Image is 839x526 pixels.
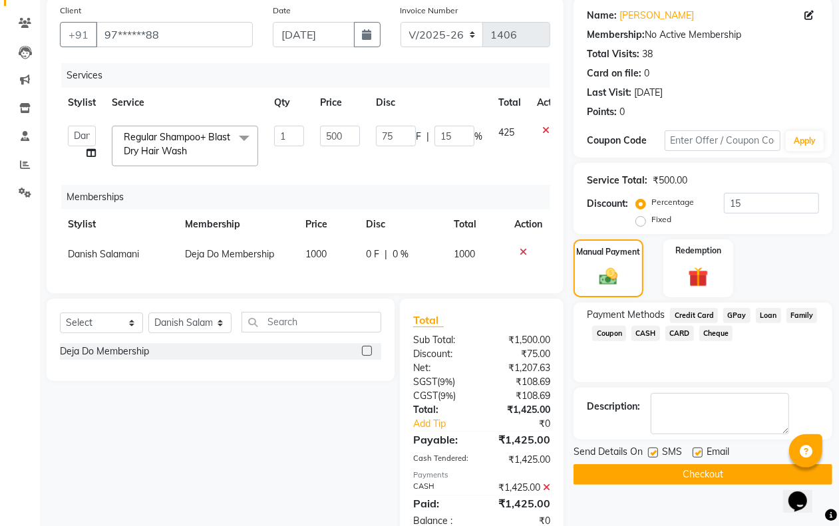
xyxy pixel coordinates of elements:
span: 0 % [393,247,409,261]
th: Qty [266,88,312,118]
span: SMS [662,445,682,461]
div: Total Visits: [587,47,639,61]
img: _cash.svg [593,266,623,287]
div: No Active Membership [587,28,819,42]
th: Stylist [60,209,177,239]
div: ₹108.69 [482,389,560,403]
div: Last Visit: [587,86,631,100]
span: | [426,130,429,144]
a: Add Tip [403,417,495,431]
button: +91 [60,22,97,47]
th: Total [490,88,529,118]
div: Points: [587,105,617,119]
span: Deja Do Membership [185,248,274,260]
span: | [385,247,387,261]
span: Regular Shampoo+ Blast Dry Hair Wash [124,131,230,157]
span: Coupon [592,326,626,341]
input: Search by Name/Mobile/Email/Code [96,22,253,47]
span: SGST [413,376,437,388]
th: Total [446,209,506,239]
span: 9% [440,390,453,401]
div: [DATE] [634,86,663,100]
span: Cheque [699,326,733,341]
button: Apply [786,131,824,151]
div: Description: [587,400,640,414]
th: Action [529,88,573,118]
label: Fixed [651,213,671,225]
input: Search [242,312,381,332]
span: Family [786,308,818,323]
div: ₹108.69 [482,375,560,389]
div: Paid: [403,495,482,511]
th: Membership [177,209,297,239]
div: Cash Tendered: [403,453,482,467]
span: 9% [440,376,452,387]
a: [PERSON_NAME] [619,9,694,23]
input: Enter Offer / Coupon Code [665,130,780,151]
div: ₹0 [495,417,560,431]
div: ₹1,425.00 [482,453,560,467]
span: GPay [723,308,751,323]
div: Coupon Code [587,134,664,148]
div: Membership: [587,28,645,42]
div: ₹1,500.00 [482,333,560,347]
span: 0 F [366,247,379,261]
div: 0 [644,66,649,80]
div: ₹500.00 [653,174,687,188]
th: Price [297,209,358,239]
label: Percentage [651,196,694,208]
th: Stylist [60,88,104,118]
div: ₹75.00 [482,347,560,361]
span: 425 [498,126,514,138]
img: _gift.svg [682,265,714,289]
span: % [474,130,482,144]
div: Payable: [403,432,482,448]
th: Action [506,209,550,239]
span: Payment Methods [587,308,665,322]
span: Send Details On [574,445,643,461]
div: ( ) [403,389,482,403]
div: Services [61,63,560,88]
div: ₹1,425.00 [482,403,560,417]
div: CASH [403,481,482,495]
label: Client [60,5,81,17]
div: Discount: [587,197,628,211]
div: Net: [403,361,482,375]
div: 38 [642,47,653,61]
th: Price [312,88,368,118]
span: Email [707,445,729,461]
label: Manual Payment [577,246,641,258]
div: Deja Do Membership [60,344,149,358]
span: Total [413,313,444,327]
a: x [187,145,193,157]
label: Invoice Number [401,5,458,17]
div: Discount: [403,347,482,361]
span: CGST [413,390,438,402]
span: Credit Card [670,308,718,323]
span: F [416,130,421,144]
span: 1000 [305,248,327,260]
div: Total: [403,403,482,417]
span: Danish Salamani [68,248,139,260]
button: Checkout [574,464,832,485]
div: Service Total: [587,174,647,188]
label: Date [273,5,291,17]
iframe: chat widget [783,473,826,513]
div: Sub Total: [403,333,482,347]
span: Loan [756,308,781,323]
div: ( ) [403,375,482,389]
div: Payments [413,469,550,481]
div: Name: [587,9,617,23]
div: ₹1,207.63 [482,361,560,375]
th: Disc [368,88,490,118]
div: ₹1,425.00 [482,432,560,448]
div: Card on file: [587,66,641,80]
th: Service [104,88,266,118]
span: CARD [665,326,694,341]
th: Disc [358,209,446,239]
div: Memberships [61,185,560,209]
span: CASH [631,326,660,341]
span: 1000 [454,248,475,260]
div: 0 [619,105,625,119]
div: ₹1,425.00 [482,495,560,511]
